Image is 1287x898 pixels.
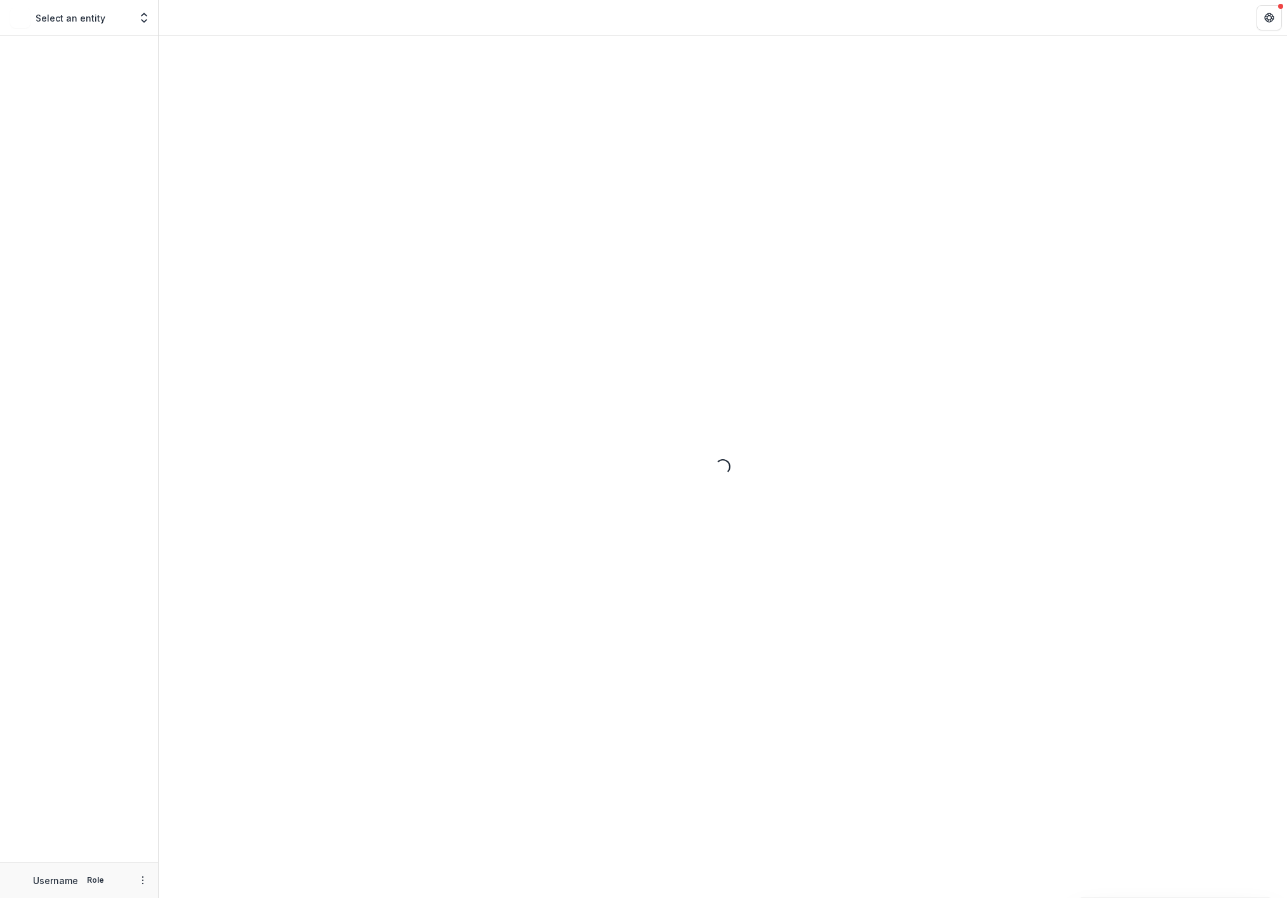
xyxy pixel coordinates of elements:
button: Get Help [1257,5,1282,30]
button: Open entity switcher [135,5,153,30]
p: Select an entity [36,11,105,25]
p: Username [33,874,78,887]
button: More [135,873,150,888]
p: Role [83,875,108,886]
